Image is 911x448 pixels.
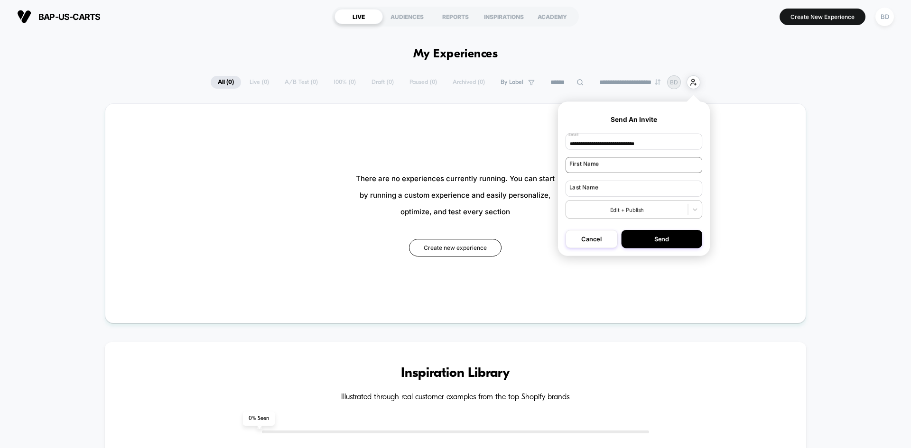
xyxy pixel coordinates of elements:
div: BD [875,8,894,26]
button: bap-us-carts [14,9,103,24]
div: INSPIRATIONS [480,9,528,24]
p: BD [670,79,678,86]
span: There are no experiences currently running. You can start by running a custom experience and easi... [356,170,555,220]
p: Send An Invite [566,116,702,123]
button: Play, NEW DEMO 2025-VEED.mp4 [221,119,244,142]
div: AUDIENCES [383,9,431,24]
button: BD [873,7,897,27]
button: Create new experience [409,239,502,256]
span: By Label [501,79,523,86]
span: 0 % Seen [243,411,275,426]
h4: Illustrated through real customer examples from the top Shopify brands [133,393,778,402]
img: end [655,79,660,85]
button: Play, NEW DEMO 2025-VEED.mp4 [5,241,20,256]
div: LIVE [335,9,383,24]
input: Seek [7,229,459,238]
span: All ( 0 ) [211,76,241,89]
button: Create New Experience [780,9,865,25]
input: Volume [396,245,425,254]
div: ACADEMY [528,9,576,24]
button: Cancel [566,230,617,248]
h3: Inspiration Library [133,366,778,381]
img: Visually logo [17,9,31,24]
span: bap-us-carts [38,12,101,22]
div: Current time [329,244,351,254]
h1: My Experiences [413,47,498,61]
div: Duration [353,244,378,254]
button: Send [621,230,702,248]
div: REPORTS [431,9,480,24]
